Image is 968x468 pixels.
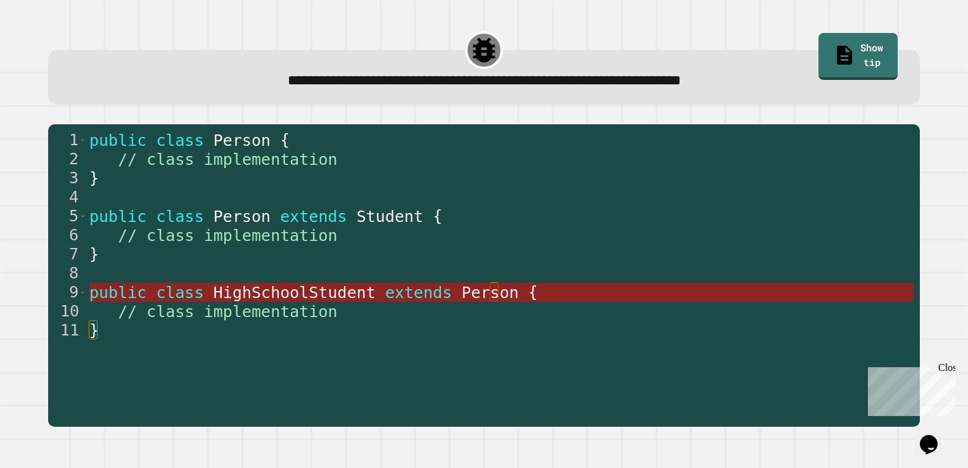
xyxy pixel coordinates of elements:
span: HighSchoolStudent [213,283,376,302]
div: 3 [48,169,87,188]
a: Show tip [818,33,898,80]
span: public [89,131,146,150]
span: // class implementation [118,150,337,169]
span: public [89,207,146,226]
div: 2 [48,150,87,169]
span: class [156,207,203,226]
span: extends [385,283,452,302]
div: 5 [48,207,87,226]
iframe: chat widget [863,362,955,416]
span: Toggle code folding, rows 9 through 11 [79,283,86,302]
span: // class implementation [118,302,337,321]
div: 8 [48,264,87,283]
iframe: chat widget [915,417,955,455]
span: class [156,131,203,150]
div: 9 [48,283,87,302]
span: // class implementation [118,226,337,245]
div: 4 [48,188,87,207]
span: Toggle code folding, rows 1 through 3 [79,131,86,150]
span: Person [461,283,518,302]
div: Chat with us now!Close [5,5,87,81]
span: Student [357,207,423,226]
div: 10 [48,302,87,321]
span: public [89,283,146,302]
span: Toggle code folding, rows 5 through 7 [79,207,86,226]
span: Person [213,131,271,150]
span: class [156,283,203,302]
div: 6 [48,226,87,245]
div: 7 [48,245,87,264]
div: 11 [48,321,87,340]
div: 1 [48,131,87,150]
span: extends [280,207,347,226]
span: Person [213,207,271,226]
